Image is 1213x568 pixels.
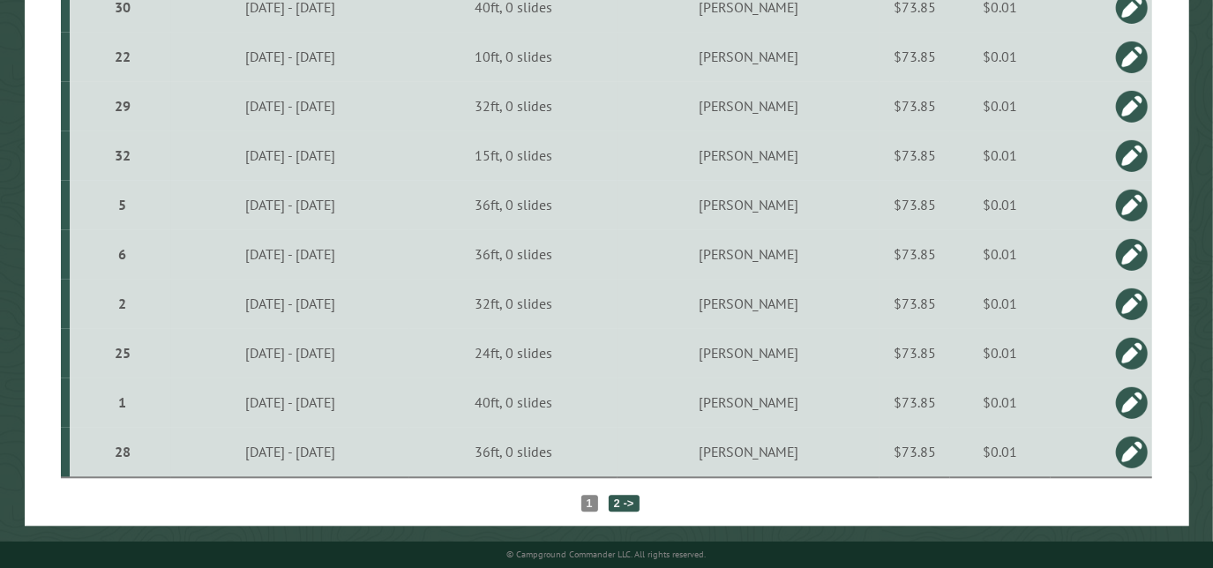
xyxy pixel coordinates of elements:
td: $0.01 [950,180,1050,229]
td: $73.85 [880,377,950,427]
div: [DATE] - [DATE] [174,443,407,460]
td: $0.01 [950,427,1050,477]
div: [DATE] - [DATE] [174,245,407,263]
td: $0.01 [950,81,1050,131]
td: 24ft, 0 slides [409,328,617,377]
td: 36ft, 0 slides [409,180,617,229]
div: 6 [77,245,168,263]
td: $0.01 [950,279,1050,328]
div: 22 [77,48,168,65]
small: © Campground Commander LLC. All rights reserved. [507,549,707,560]
div: 1 [77,393,168,411]
td: $73.85 [880,279,950,328]
td: $0.01 [950,32,1050,81]
td: [PERSON_NAME] [618,328,880,377]
td: 32ft, 0 slides [409,81,617,131]
div: 2 [77,295,168,312]
div: [DATE] - [DATE] [174,196,407,213]
td: $73.85 [880,427,950,477]
td: $73.85 [880,131,950,180]
div: 32 [77,146,168,164]
td: 40ft, 0 slides [409,377,617,427]
div: [DATE] - [DATE] [174,97,407,115]
td: [PERSON_NAME] [618,377,880,427]
td: 10ft, 0 slides [409,32,617,81]
td: 36ft, 0 slides [409,427,617,477]
td: $0.01 [950,377,1050,427]
td: [PERSON_NAME] [618,180,880,229]
div: 28 [77,443,168,460]
td: [PERSON_NAME] [618,131,880,180]
div: [DATE] - [DATE] [174,146,407,164]
td: 32ft, 0 slides [409,279,617,328]
td: $73.85 [880,328,950,377]
td: [PERSON_NAME] [618,279,880,328]
div: 5 [77,196,168,213]
td: [PERSON_NAME] [618,427,880,477]
div: [DATE] - [DATE] [174,48,407,65]
td: [PERSON_NAME] [618,81,880,131]
td: $0.01 [950,328,1050,377]
div: [DATE] - [DATE] [174,393,407,411]
td: [PERSON_NAME] [618,32,880,81]
td: 36ft, 0 slides [409,229,617,279]
div: [DATE] - [DATE] [174,295,407,312]
span: 1 [581,495,598,512]
td: $73.85 [880,180,950,229]
td: $73.85 [880,81,950,131]
div: 25 [77,344,168,362]
span: 2 -> [609,495,640,512]
td: [PERSON_NAME] [618,229,880,279]
td: $0.01 [950,229,1050,279]
td: $0.01 [950,131,1050,180]
td: $73.85 [880,32,950,81]
td: 15ft, 0 slides [409,131,617,180]
td: $73.85 [880,229,950,279]
div: [DATE] - [DATE] [174,344,407,362]
div: 29 [77,97,168,115]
